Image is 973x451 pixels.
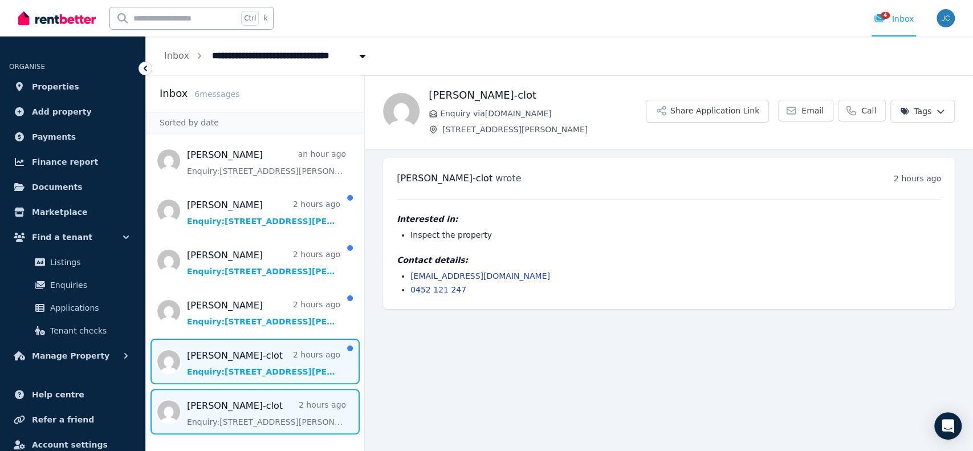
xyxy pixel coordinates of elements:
[429,87,646,103] h1: [PERSON_NAME]-clot
[32,388,84,401] span: Help centre
[187,148,346,177] a: [PERSON_NAME]an hour agoEnquiry:[STREET_ADDRESS][PERSON_NAME].
[646,100,769,123] button: Share Application Link
[146,133,364,439] nav: Message list
[14,296,132,319] a: Applications
[146,36,386,75] nav: Breadcrumb
[14,251,132,274] a: Listings
[801,105,824,116] span: Email
[495,173,521,184] span: wrote
[397,173,492,184] span: [PERSON_NAME]-clot
[9,226,136,249] button: Find a tenant
[9,63,45,71] span: ORGANISE
[164,50,189,61] a: Inbox
[187,399,346,428] a: [PERSON_NAME]-clot2 hours agoEnquiry:[STREET_ADDRESS][PERSON_NAME].
[9,176,136,198] a: Documents
[187,349,340,377] a: [PERSON_NAME]-clot2 hours agoEnquiry:[STREET_ADDRESS][PERSON_NAME].
[890,100,955,123] button: Tags
[9,151,136,173] a: Finance report
[440,108,646,119] span: Enquiry via [DOMAIN_NAME]
[410,271,550,281] a: [EMAIL_ADDRESS][DOMAIN_NAME]
[241,11,259,26] span: Ctrl
[32,105,92,119] span: Add property
[9,75,136,98] a: Properties
[934,412,962,440] div: Open Intercom Messenger
[881,12,890,19] span: 4
[32,130,76,144] span: Payments
[894,174,941,183] time: 2 hours ago
[32,205,87,219] span: Marketplace
[32,155,98,169] span: Finance report
[50,278,127,292] span: Enquiries
[32,180,83,194] span: Documents
[397,254,941,266] h4: Contact details:
[50,324,127,338] span: Tenant checks
[50,255,127,269] span: Listings
[778,100,833,121] a: Email
[187,249,340,277] a: [PERSON_NAME]2 hours agoEnquiry:[STREET_ADDRESS][PERSON_NAME].
[900,105,931,117] span: Tags
[194,90,239,99] span: 6 message s
[32,230,92,244] span: Find a tenant
[9,100,136,123] a: Add property
[18,10,96,27] img: RentBetter
[383,93,420,129] img: max Belle-clot
[9,408,136,431] a: Refer a friend
[9,125,136,148] a: Payments
[50,301,127,315] span: Applications
[861,105,876,116] span: Call
[410,229,941,241] li: Inspect the property
[263,14,267,23] span: k
[9,383,136,406] a: Help centre
[32,413,94,426] span: Refer a friend
[9,201,136,224] a: Marketplace
[838,100,886,121] a: Call
[32,80,79,94] span: Properties
[14,319,132,342] a: Tenant checks
[410,285,466,294] a: 0452 121 247
[442,124,646,135] span: [STREET_ADDRESS][PERSON_NAME]
[160,86,188,101] h2: Inbox
[32,349,109,363] span: Manage Property
[874,13,914,25] div: Inbox
[187,198,340,227] a: [PERSON_NAME]2 hours agoEnquiry:[STREET_ADDRESS][PERSON_NAME].
[146,112,364,133] div: Sorted by date
[937,9,955,27] img: Jessica Crosthwaite
[9,344,136,367] button: Manage Property
[187,299,340,327] a: [PERSON_NAME]2 hours agoEnquiry:[STREET_ADDRESS][PERSON_NAME].
[397,213,941,225] h4: Interested in:
[14,274,132,296] a: Enquiries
